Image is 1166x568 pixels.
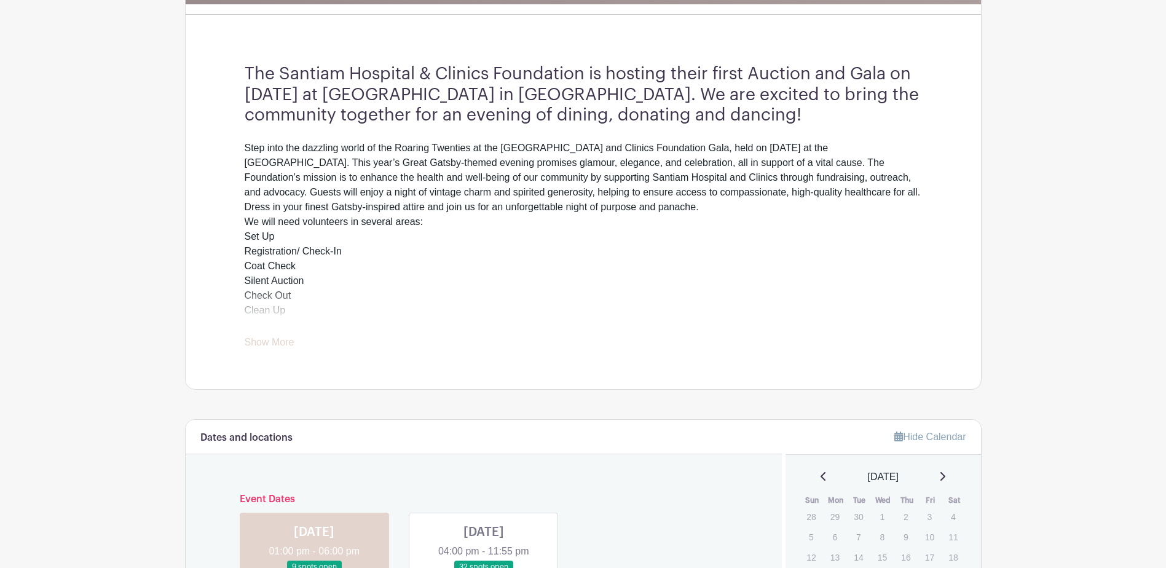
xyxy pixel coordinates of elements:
p: 3 [920,507,940,526]
p: 15 [872,548,892,567]
p: 10 [920,527,940,546]
p: 6 [825,527,845,546]
th: Thu [895,494,919,507]
h6: Dates and locations [200,432,293,444]
p: 7 [848,527,869,546]
th: Fri [919,494,943,507]
p: 14 [848,548,869,567]
h6: Event Dates [230,494,738,505]
th: Mon [824,494,848,507]
p: 12 [801,548,821,567]
th: Tue [848,494,872,507]
p: 16 [896,548,916,567]
p: 2 [896,507,916,526]
th: Sun [800,494,824,507]
span: [DATE] [868,470,899,484]
p: 30 [848,507,869,526]
p: 8 [872,527,892,546]
p: 9 [896,527,916,546]
p: 4 [943,507,963,526]
a: Hide Calendar [894,432,966,442]
div: Step into the dazzling world of the Roaring Twenties at the [GEOGRAPHIC_DATA] and Clinics Foundat... [245,141,922,347]
p: 11 [943,527,963,546]
th: Wed [872,494,896,507]
a: Show More [245,337,294,352]
h3: The Santiam Hospital & Clinics Foundation is hosting their first Auction and Gala on [DATE] at [G... [245,64,922,126]
p: 5 [801,527,821,546]
p: 17 [920,548,940,567]
p: 28 [801,507,821,526]
p: 1 [872,507,892,526]
th: Sat [942,494,966,507]
p: 13 [825,548,845,567]
p: 18 [943,548,963,567]
p: 29 [825,507,845,526]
